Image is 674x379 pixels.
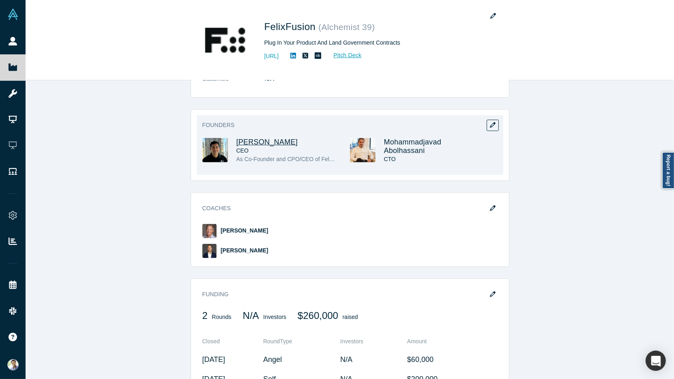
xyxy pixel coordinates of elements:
[202,350,263,369] td: [DATE]
[384,138,442,155] a: Mohammadjavad Abolhassani
[324,51,362,60] a: Pitch Deck
[243,310,286,327] div: Investors
[340,350,401,369] td: N/A
[202,244,217,258] img: Doug Rendler
[202,310,208,321] span: 2
[318,22,375,32] small: ( Alchemist 39 )
[202,224,217,238] img: Steve King
[384,156,396,162] span: CTO
[340,333,401,350] th: Investors
[236,147,249,154] span: CEO
[243,310,259,321] span: N/A
[263,355,282,364] span: Angel
[202,333,263,350] th: Closed
[236,138,298,146] a: [PERSON_NAME]
[202,75,265,92] dt: Customers
[264,52,279,60] a: [URL]
[202,121,486,129] h3: Founders
[401,333,498,350] th: Amount
[7,359,19,370] img: Ravi Belani's Account
[264,39,492,47] div: Plug In Your Product And Land Government Contracts
[662,152,674,189] a: Report a bug!
[298,310,358,327] div: raised
[280,338,292,345] span: Type
[264,21,319,32] span: FelixFusion
[7,9,19,20] img: Alchemist Vault Logo
[202,138,228,162] img: Ashkan Yousefi's Profile Image
[202,290,486,299] h3: Funding
[202,204,486,213] h3: Coaches
[221,247,268,254] a: [PERSON_NAME]
[196,12,253,69] img: FelixFusion's Logo
[298,310,338,321] span: $260,000
[401,350,498,369] td: $60,000
[202,310,232,327] div: Rounds
[350,138,376,162] img: Mohammadjavad Abolhassani's Profile Image
[263,333,340,350] th: Round
[221,227,268,234] a: [PERSON_NAME]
